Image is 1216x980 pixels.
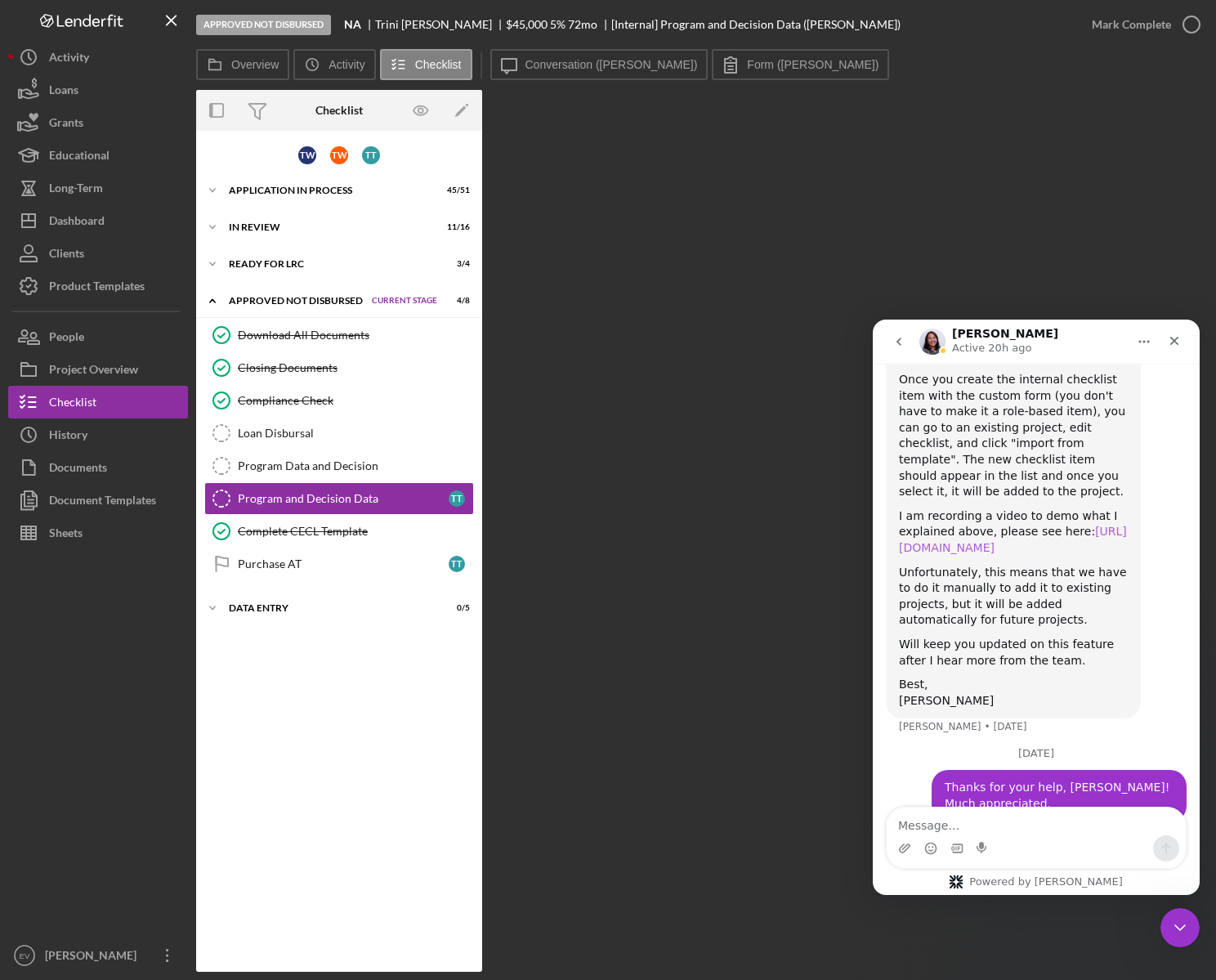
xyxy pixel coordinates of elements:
[8,386,188,418] a: Checklist
[568,18,597,31] div: 72 mo
[229,259,429,269] div: Ready for LRC
[440,296,470,306] div: 4 / 8
[78,522,91,535] button: Gif picker
[440,259,470,269] div: 3 / 4
[72,460,301,492] div: Thanks for your help, [PERSON_NAME]! Much appreciated.
[49,270,145,307] div: Product Templates
[611,18,901,31] div: [Internal] Program and Decision Data ([PERSON_NAME])
[8,353,188,386] a: Project Overview
[8,237,188,270] a: Clients
[238,427,473,440] div: Loan Disbursal
[1092,8,1171,41] div: Mark Complete
[25,522,38,535] button: Upload attachment
[550,18,566,31] div: 5 %
[13,428,314,450] div: [DATE]
[8,41,188,74] a: Activity
[26,374,255,390] div: [PERSON_NAME]
[196,15,331,35] div: Approved Not Disbursed
[49,353,138,390] div: Project Overview
[440,186,470,195] div: 45 / 51
[26,317,255,349] div: Will keep you updated on this feature after I hear more from the team.
[229,603,429,613] div: Data Entry
[204,548,474,580] a: Purchase ATTT
[8,484,188,517] button: Document Templates
[8,939,188,972] button: EV[PERSON_NAME]
[280,516,306,542] button: Send a message…
[26,189,255,237] div: I am recording a video to demo what I explained above, please see here:
[8,517,188,549] button: Sheets
[1160,908,1200,947] iframe: Intercom live chat
[238,329,473,342] div: Download All Documents
[449,556,465,572] div: T T
[8,74,188,106] button: Loans
[13,450,314,521] div: Ellie says…
[440,222,470,232] div: 11 / 16
[238,525,473,538] div: Complete CECL Template
[747,58,878,71] label: Form ([PERSON_NAME])
[20,951,30,960] text: EV
[490,49,709,80] button: Conversation ([PERSON_NAME])
[344,18,361,31] b: NA
[440,603,470,613] div: 0 / 5
[49,41,89,78] div: Activity
[449,490,465,507] div: T T
[49,237,84,274] div: Clients
[51,522,65,535] button: Emoji picker
[238,492,449,505] div: Program and Decision Data
[26,245,255,309] div: Unfortunately, this means that we have to do it manually to add it to existing projects, but it w...
[315,104,363,117] div: Checklist
[231,58,279,71] label: Overview
[49,74,78,110] div: Loans
[204,515,474,548] a: Complete CECL Template
[8,418,188,451] button: History
[8,451,188,484] button: Documents
[298,146,316,164] div: T W
[238,394,473,407] div: Compliance Check
[49,172,103,208] div: Long-Term
[375,18,506,31] div: Trini [PERSON_NAME]
[229,222,429,232] div: In Review
[8,172,188,204] button: Long-Term
[238,361,473,374] div: Closing Documents
[8,106,188,139] button: Grants
[293,49,375,80] button: Activity
[8,204,188,237] button: Dashboard
[712,49,889,80] button: Form ([PERSON_NAME])
[506,18,548,31] div: $45,000
[8,139,188,172] button: Educational
[59,450,314,502] div: Thanks for your help, [PERSON_NAME]! Much appreciated.
[49,320,84,357] div: People
[372,296,437,306] span: Current Stage
[49,418,87,455] div: History
[8,270,188,302] button: Product Templates
[329,58,364,71] label: Activity
[1075,8,1208,41] button: Mark Complete
[41,939,147,976] div: [PERSON_NAME]
[26,402,154,412] div: [PERSON_NAME] • [DATE]
[330,146,348,164] div: T W
[49,204,105,241] div: Dashboard
[415,58,462,71] label: Checklist
[49,484,156,521] div: Document Templates
[196,49,289,80] button: Overview
[14,488,313,516] textarea: Message…
[204,482,474,515] a: Program and Decision DataTT
[204,351,474,384] a: Closing Documents
[26,205,254,235] a: [URL][DOMAIN_NAME]
[525,58,698,71] label: Conversation ([PERSON_NAME])
[49,139,110,176] div: Educational
[49,386,96,423] div: Checklist
[49,451,107,488] div: Documents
